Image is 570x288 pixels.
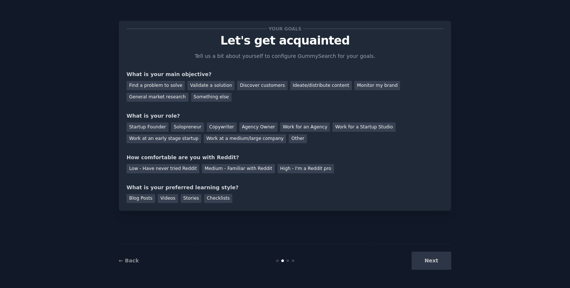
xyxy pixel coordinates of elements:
div: Medium - Familiar with Reddit [202,164,275,173]
a: ← Back [119,258,139,264]
div: What is your preferred learning style? [127,184,443,192]
div: Low - Have never tried Reddit [127,164,199,173]
div: Agency Owner [239,122,278,132]
span: Your goals [267,25,303,33]
div: General market research [127,93,189,102]
div: Work at an early stage startup [127,134,201,144]
div: Monitor my brand [354,81,400,90]
div: Find a problem to solve [127,81,185,90]
div: What is your main objective? [127,71,443,78]
p: Let's get acquainted [127,34,443,47]
div: High - I'm a Reddit pro [278,164,334,173]
div: How comfortable are you with Reddit? [127,154,443,161]
div: Ideate/distribute content [290,81,352,90]
div: Other [289,134,307,144]
div: Stories [181,194,202,203]
div: Validate a solution [187,81,235,90]
div: Solopreneur [171,122,204,132]
div: Checklists [204,194,232,203]
div: Work at a medium/large company [204,134,286,144]
p: Tell us a bit about yourself to configure GummySearch for your goals. [191,52,379,60]
div: Discover customers [237,81,287,90]
div: Something else [191,93,232,102]
div: Work for an Agency [280,122,330,132]
div: Work for a Startup Studio [332,122,395,132]
div: Blog Posts [127,194,155,203]
div: What is your role? [127,112,443,120]
div: Videos [158,194,178,203]
div: Copywriter [207,122,237,132]
div: Startup Founder [127,122,168,132]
